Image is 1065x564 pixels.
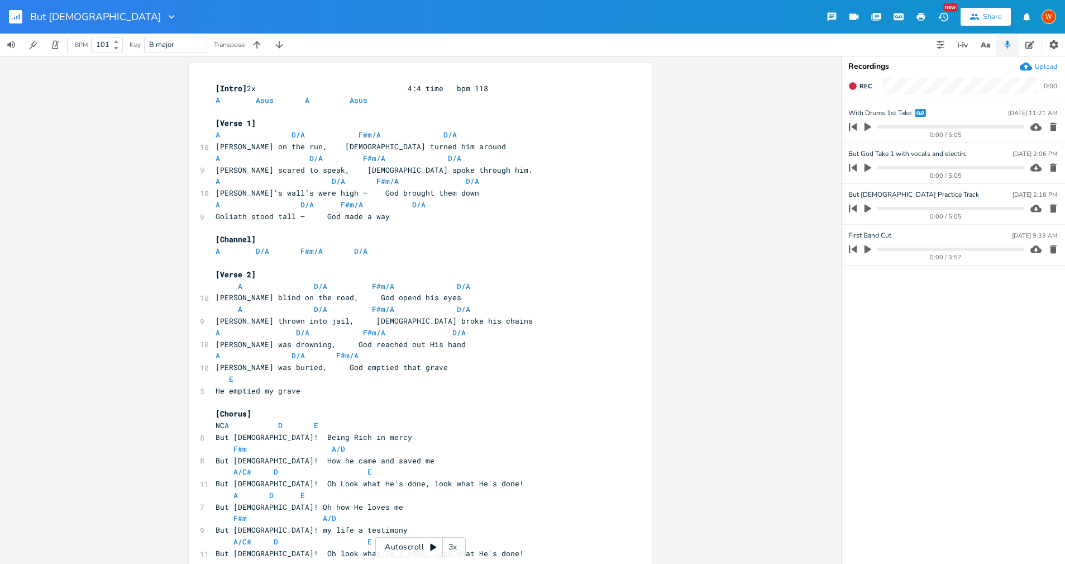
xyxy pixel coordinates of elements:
span: But [DEMOGRAPHIC_DATA]! Oh Look what He's done, look what He's done! [216,478,524,489]
span: E [229,374,233,384]
div: [DATE] 2:06 PM [1013,151,1057,157]
span: But [DEMOGRAPHIC_DATA]! Oh look what He's done, look what He's done! [216,548,524,558]
span: F#m [233,444,247,454]
span: F#m/A [300,246,323,256]
div: Autoscroll [375,537,466,557]
span: But [DEMOGRAPHIC_DATA]! Being Rich in mercy [216,432,412,442]
div: 0:00 / 5:05 [868,132,1024,138]
span: Asus [350,95,367,105]
span: [PERSON_NAME] was buried, God emptied that grave [216,362,448,372]
span: [PERSON_NAME] on the run, [DEMOGRAPHIC_DATA] turned him around [216,141,506,151]
span: D/A [448,153,461,163]
span: A [216,246,220,256]
span: D/A [292,130,305,140]
span: A [238,281,242,291]
span: 2x 4:4 time bpm 118 [216,83,488,93]
span: A [216,176,220,186]
span: [Chorus] [216,409,251,419]
span: F#m/A [363,153,385,163]
span: F#m/A [359,130,381,140]
span: D/A [309,153,323,163]
div: Key [130,41,141,48]
span: D/A [457,281,470,291]
span: A [216,130,220,140]
button: New [932,7,954,27]
div: [DATE] 9:33 AM [1012,233,1057,239]
div: 0:00 / 5:05 [868,214,1024,220]
div: 0:00 / 5:05 [868,173,1024,179]
span: [Channel] [216,234,256,244]
span: F#m/A [341,200,363,210]
span: NC [216,420,323,430]
span: F#m/A [336,350,359,361]
span: But [DEMOGRAPHIC_DATA]! my life a testimony [216,525,408,535]
span: A/C# [233,537,251,547]
div: 0:00 [1044,83,1057,89]
span: D/A [292,350,305,361]
span: E [367,467,372,477]
span: D [269,490,274,500]
span: Rec [859,82,872,91]
span: D/A [354,246,367,256]
span: F#m [233,513,247,523]
span: But [DEMOGRAPHIC_DATA] Practice Track [848,189,979,200]
span: But [DEMOGRAPHIC_DATA] [30,12,161,22]
div: [DATE] 2:18 PM [1013,192,1057,198]
button: Upload [1020,60,1057,73]
button: W [1042,4,1056,30]
span: E [367,537,372,547]
span: D/A [452,328,466,338]
span: F#m/A [376,176,399,186]
span: A/D [323,513,336,523]
button: Share [961,8,1011,26]
span: But [DEMOGRAPHIC_DATA]! How he came and saved me [216,456,434,466]
span: D/A [314,304,327,314]
span: [PERSON_NAME]’s wall’s were high – God brought them down [216,188,479,198]
span: Goliath stood tall – God made a way [216,211,390,221]
span: D/A [457,304,470,314]
span: With Drums 1st Take [848,108,911,119]
div: Worship Pastor [1042,10,1056,24]
span: F#m/A [372,281,394,291]
div: 3x [443,537,463,557]
span: A/D [332,444,345,454]
span: D/A [412,200,426,210]
span: D/A [300,200,314,210]
span: F#m/A [363,328,385,338]
span: F#m/A [372,304,394,314]
div: [DATE] 11:21 AM [1008,110,1057,116]
span: E [300,490,305,500]
span: A [225,420,229,430]
span: D [274,467,278,477]
span: A/C# [233,467,251,477]
div: Recordings [848,63,1058,70]
span: A [305,95,309,105]
span: [Intro] [216,83,247,93]
span: A [238,304,242,314]
span: A [216,153,220,163]
div: Share [983,12,1002,22]
div: New [943,3,958,12]
span: [PERSON_NAME] was drowning, God reached out His hand [216,339,466,349]
span: A [216,350,220,361]
div: 0:00 / 3:57 [868,254,1024,260]
span: D/A [332,176,345,186]
span: But [DEMOGRAPHIC_DATA]! Oh how He loves me [216,502,403,512]
span: D/A [443,130,457,140]
span: He emptied my grave [216,386,300,396]
div: Upload [1035,62,1057,71]
span: D/A [314,281,327,291]
span: First Band Cut [848,230,891,241]
div: Transpose [214,41,245,48]
span: D/A [256,246,269,256]
span: [Verse 2] [216,269,256,279]
span: D [274,537,278,547]
span: [Verse 1] [216,118,256,128]
span: A [233,490,238,500]
span: But God Take 1 with vocals and electirc [848,149,967,159]
span: A [216,200,220,210]
span: A [216,95,220,105]
div: BPM [75,42,88,48]
span: A [216,328,220,338]
span: D/A [466,176,479,186]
